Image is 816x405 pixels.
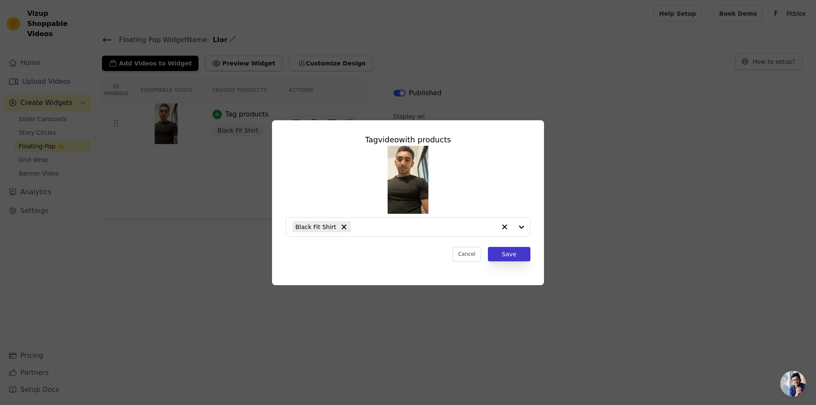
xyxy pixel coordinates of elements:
div: פתח צ'אט [780,371,806,397]
img: tn-d786e0f6ea734f859430c7b6434e1867.png [388,146,428,214]
div: Tag video with products [286,134,530,146]
button: Cancel [453,247,481,261]
button: Save [488,247,530,261]
span: Black Fit Shirt [295,222,336,232]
